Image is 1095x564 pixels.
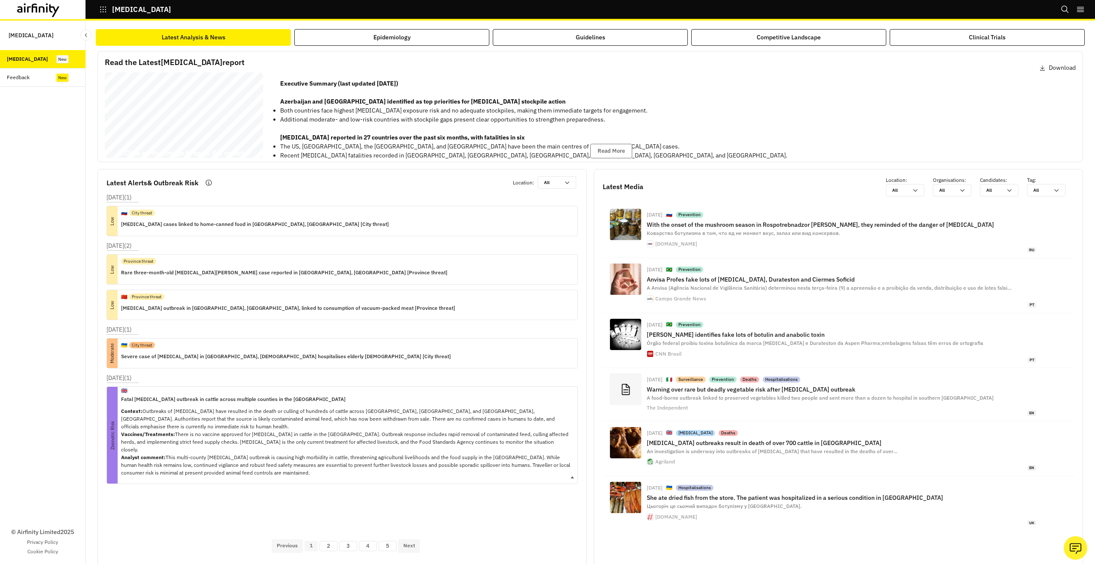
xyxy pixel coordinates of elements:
p: Province threat [132,294,162,300]
p: Hospitalisations [678,485,711,491]
p: 🇬🇧 [121,387,127,395]
strong: Executive Summary (last updated [DATE]) Azerbaijan and [GEOGRAPHIC_DATA] identified as top priori... [280,80,565,105]
p: Prevention [712,377,734,383]
div: Epidemiology [373,33,411,42]
p: [PERSON_NAME] identifies fake lots of botulin and anabolic toxin [647,331,1036,338]
div: [MEDICAL_DATA] [7,55,48,63]
span: uk [1027,520,1036,526]
p: Fatal [MEDICAL_DATA] outbreak in cattle across multiple counties in the [GEOGRAPHIC_DATA] [121,395,571,404]
button: Ask our analysts [1064,536,1087,560]
span: A food-borne outbreak linked to preserved vegetables killed two people and sent more than a dozen... [647,395,994,401]
p: 🇧🇷 [666,266,672,273]
span: © 2025 [110,157,114,158]
p: 🇷🇺 [666,211,672,219]
button: Search [1061,2,1069,17]
img: image-source-agriland-kevin-beef-cattle-farm-scaled.jpg [610,427,641,458]
p: Deaths [743,377,757,383]
div: Agriland [655,459,675,464]
span: ru [1027,247,1036,253]
p: Location : [886,176,933,184]
button: Read More [590,144,632,158]
div: [DATE] [647,485,663,490]
span: An investigation is underway into outbreaks of [MEDICAL_DATA] that have resulted in the deaths of... [647,448,897,454]
p: 🇮🇹 [666,376,672,383]
strong: Context: [121,408,142,414]
span: pt [1028,302,1036,308]
span: [DATE] [109,137,141,146]
img: favicon.png [647,459,653,465]
p: 🇧🇷 [666,321,672,328]
p: City threat [132,210,152,216]
div: New [56,55,68,63]
a: Privacy Policy [27,538,58,546]
p: [DATE] ( 1 ) [107,325,132,334]
button: Next [398,539,420,553]
p: 🇨🇳 [121,293,127,301]
p: Prevention [678,212,701,218]
p: Province threat [124,258,154,264]
p: [MEDICAL_DATA] outbreaks result in death of over 700 cattle in [GEOGRAPHIC_DATA] [647,439,1036,446]
p: © Airfinity Limited 2025 [11,528,74,537]
span: Цьогоріч це сьомий випадок ботулізму у [GEOGRAPHIC_DATA]. [647,503,802,509]
p: Deaths [721,430,735,436]
span: A Anvisa (Agência Nacional de Vigilância Sanitária) determinou nesta terça-feira (9) a apreensão ... [647,285,1012,291]
p: She ate dried fish from the store. The patient was hospitalized in a serious condition in [GEOGRA... [647,494,1036,501]
div: Campo Grande News [655,296,706,301]
div: [DATE] [647,322,663,327]
strong: [MEDICAL_DATA] reported in 27 countries over the past six months, with fatalities in six [280,134,525,141]
a: [DATE]🇧🇷PreventionAnvisa Profes fake lots of [MEDICAL_DATA], Durateston and Ciermes SoficidA Anvi... [603,258,1074,313]
span: This Airfinity report is intended to be used by [PERSON_NAME] at null exclusively. Not for reprod... [130,78,231,150]
span: Private & Co nfidential [119,157,130,158]
p: 🇬🇧 [666,429,672,436]
p: Low [98,300,127,310]
span: en [1027,410,1036,416]
button: 3 [339,541,357,551]
button: 4 [359,541,377,551]
strong: Analyst comment: [121,454,166,460]
p: 🇺🇦 [121,341,127,349]
div: Competitive Landscape [757,33,821,42]
p: [DATE] ( 1 ) [107,193,132,202]
div: Guidelines [576,33,605,42]
p: The US, [GEOGRAPHIC_DATA], the [GEOGRAPHIC_DATA], and [GEOGRAPHIC_DATA] have been the main centre... [280,142,787,151]
p: Organisations : [933,176,980,184]
p: Download [1049,63,1076,72]
span: - [159,93,163,103]
button: [MEDICAL_DATA] [99,2,171,17]
p: Low [98,216,127,226]
p: Latest Alerts & Outbreak Risk [107,178,198,188]
p: [MEDICAL_DATA] outbreak in [GEOGRAPHIC_DATA], [GEOGRAPHIC_DATA], linked to consumption of vacuum-... [121,303,455,313]
div: [DOMAIN_NAME] [655,514,697,519]
button: 5 [379,541,397,551]
p: [DATE] ( 2 ) [107,241,132,250]
span: en [1027,465,1036,471]
div: [DATE] [647,430,663,436]
a: Cookie Policy [27,548,58,555]
span: pt [1028,357,1036,363]
p: Hospitalisations [765,377,798,383]
p: Outbreaks of [MEDICAL_DATA] have resulted in the death or culling of hundreds of cattle across [G... [121,407,571,477]
div: Clinical Trials [969,33,1006,42]
p: Tag : [1027,176,1074,184]
button: 2 [320,541,337,551]
span: Órgão federal proibiu toxina botulínica da marca [MEDICAL_DATA] e Durateston da Aspen Pharma;emba... [647,340,983,346]
p: [MEDICAL_DATA] [678,430,713,436]
p: Prevention [678,267,701,273]
p: Recent [MEDICAL_DATA] fatalities recorded in [GEOGRAPHIC_DATA], [GEOGRAPHIC_DATA], [GEOGRAPHIC_DA... [280,151,787,160]
div: The Independent [647,405,688,410]
p: Anvisa Profes fake lots of [MEDICAL_DATA], Durateston and Ciermes Soficid [647,276,1036,283]
span: [MEDICAL_DATA] Bi [109,93,201,103]
p: Moderate [98,348,127,359]
img: tu%D0%B0.jpeg [610,482,641,513]
img: icon.png [647,351,653,357]
p: Surveillance [678,377,703,383]
div: [DOMAIN_NAME] [655,241,697,246]
p: [MEDICAL_DATA] [112,6,171,13]
a: [DATE]🇬🇧[MEDICAL_DATA]Deaths[MEDICAL_DATA] outbreaks result in death of over 700 cattle in [GEOGR... [603,422,1074,476]
p: [DATE] ( 1 ) [107,374,132,383]
p: 🇺🇦 [666,484,672,492]
p: With the onset of the mushroom season in Rospotrebnadzor [PERSON_NAME], they reminded of the dang... [647,221,1036,228]
img: favicon.ico [647,514,653,520]
span: – [118,157,119,158]
img: 2bm3nsc4n6sk0.jpg [610,264,641,295]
